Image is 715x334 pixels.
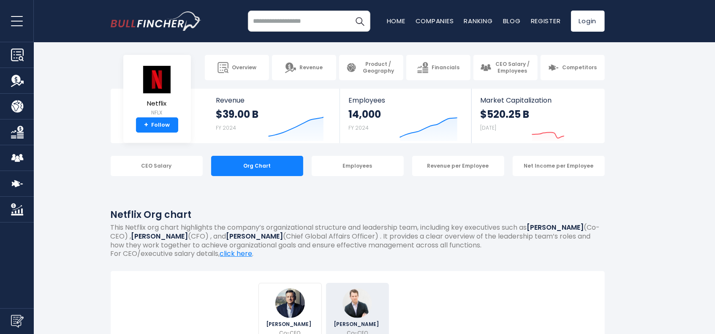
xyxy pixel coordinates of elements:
[144,121,148,129] strong: +
[513,156,605,176] div: Net Income per Employee
[142,65,172,118] a: Netflix NFLX
[406,55,470,80] a: Financials
[208,89,340,143] a: Revenue $39.00 B FY 2024
[142,109,172,117] small: NFLX
[142,100,172,107] span: Netflix
[266,322,314,327] span: [PERSON_NAME]
[334,322,381,327] span: [PERSON_NAME]
[211,156,303,176] div: Org Chart
[136,117,178,133] a: +Follow
[348,124,369,131] small: FY 2024
[216,124,237,131] small: FY 2024
[340,89,471,143] a: Employees 14,000 FY 2024
[473,55,538,80] a: CEO Salary / Employees
[480,108,529,121] strong: $520.25 B
[527,223,584,232] b: [PERSON_NAME]
[216,108,259,121] strong: $39.00 B
[232,64,256,71] span: Overview
[339,55,403,80] a: Product / Geography
[111,11,201,31] img: bullfincher logo
[220,249,253,258] a: click here
[472,89,604,143] a: Market Capitalization $520.25 B [DATE]
[563,64,597,71] span: Competitors
[541,55,605,80] a: Competitors
[531,16,561,25] a: Register
[348,96,463,104] span: Employees
[416,16,454,25] a: Companies
[111,208,605,222] h1: Netflix Org chart
[205,55,269,80] a: Overview
[432,64,459,71] span: Financials
[348,108,381,121] strong: 14,000
[349,11,370,32] button: Search
[571,11,605,32] a: Login
[343,288,372,318] img: Greg Peters
[495,61,531,74] span: CEO Salary / Employees
[503,16,521,25] a: Blog
[131,231,188,241] b: [PERSON_NAME]
[111,223,605,250] p: This Netflix org chart highlights the company’s organizational structure and leadership team, inc...
[412,156,504,176] div: Revenue per Employee
[480,124,496,131] small: [DATE]
[299,64,323,71] span: Revenue
[275,288,305,318] img: Ted Sarandos
[216,96,332,104] span: Revenue
[111,156,203,176] div: CEO Salary
[226,231,283,241] b: [PERSON_NAME]
[464,16,493,25] a: Ranking
[272,55,336,80] a: Revenue
[111,250,605,258] p: For CEO/executive salary details, .
[312,156,404,176] div: Employees
[360,61,397,74] span: Product / Geography
[111,11,201,31] a: Go to homepage
[480,96,595,104] span: Market Capitalization
[387,16,405,25] a: Home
